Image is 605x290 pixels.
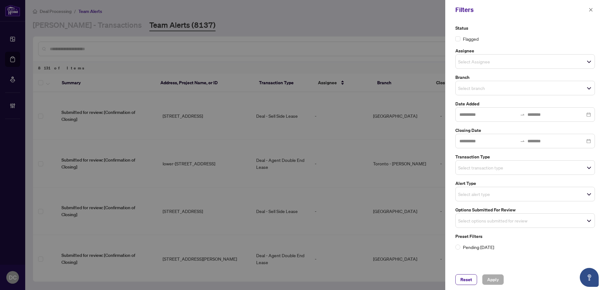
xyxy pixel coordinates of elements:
span: close [589,8,593,12]
span: Pending [DATE] [460,244,497,251]
label: Transaction Type [455,153,595,160]
label: Closing Date [455,127,595,134]
label: Preset Filters [455,233,595,240]
label: Assignee [455,47,595,54]
label: Date Added [455,100,595,107]
label: Branch [455,74,595,81]
span: to [520,139,525,144]
button: Reset [455,274,477,285]
span: swap-right [520,112,525,117]
span: Reset [460,275,472,285]
button: Apply [482,274,504,285]
label: Alert Type [455,180,595,187]
label: Options Submitted for Review [455,206,595,213]
button: Open asap [580,268,599,287]
span: Flagged [463,35,479,42]
div: Filters [455,5,587,15]
span: to [520,112,525,117]
span: swap-right [520,139,525,144]
label: Status [455,25,595,32]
